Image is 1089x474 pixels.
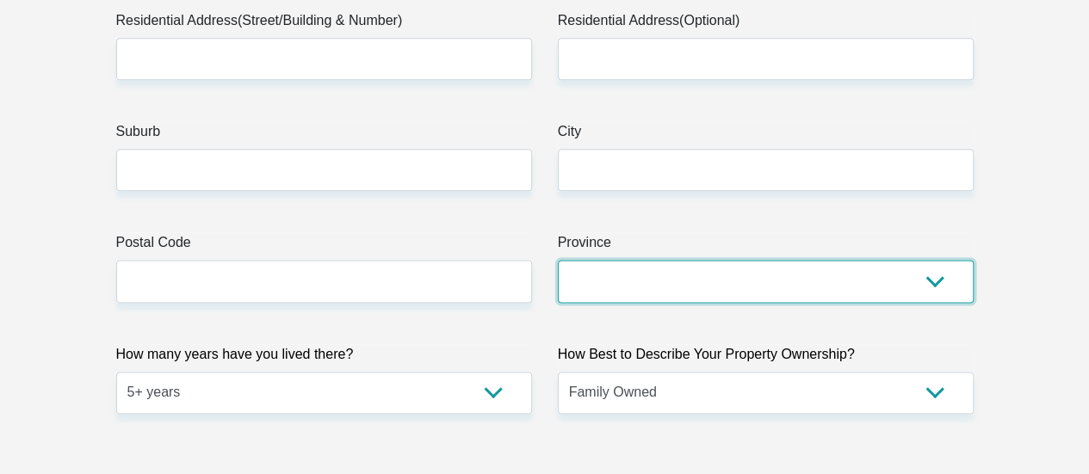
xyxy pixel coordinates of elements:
[558,372,974,414] select: Please select a value
[558,260,974,302] select: Please Select a Province
[558,344,974,372] label: How Best to Describe Your Property Ownership?
[116,10,532,38] label: Residential Address(Street/Building & Number)
[116,121,532,149] label: Suburb
[116,149,532,191] input: Suburb
[116,344,532,372] label: How many years have you lived there?
[558,38,974,80] input: Address line 2 (Optional)
[116,260,532,302] input: Postal Code
[116,372,532,414] select: Please select a value
[116,38,532,80] input: Valid residential address
[558,149,974,191] input: City
[558,10,974,38] label: Residential Address(Optional)
[558,121,974,149] label: City
[116,232,532,260] label: Postal Code
[558,232,974,260] label: Province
